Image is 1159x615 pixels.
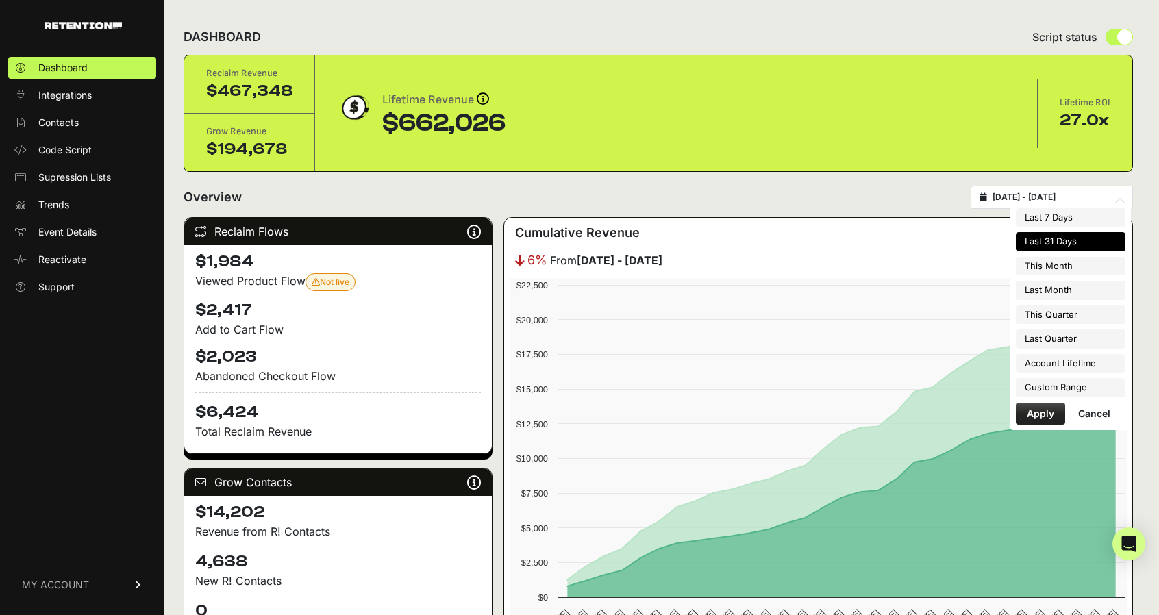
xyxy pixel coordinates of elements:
text: $0 [538,592,548,603]
span: Trends [38,198,69,212]
div: Lifetime Revenue [382,90,506,110]
text: $10,000 [516,453,548,464]
p: New R! Contacts [195,573,481,589]
div: Viewed Product Flow [195,273,481,291]
a: Dashboard [8,57,156,79]
a: Support [8,276,156,298]
button: Apply [1016,403,1065,425]
div: Add to Cart Flow [195,321,481,338]
div: $662,026 [382,110,506,137]
strong: [DATE] - [DATE] [577,253,662,267]
div: Reclaim Flows [184,218,492,245]
a: Code Script [8,139,156,161]
h2: Overview [184,188,242,207]
span: From [550,252,662,268]
p: Revenue from R! Contacts [195,523,481,540]
h4: 4,638 [195,551,481,573]
text: $17,500 [516,349,548,360]
text: $12,500 [516,419,548,429]
a: Supression Lists [8,166,156,188]
a: Contacts [8,112,156,134]
span: Dashboard [38,61,88,75]
text: $22,500 [516,280,548,290]
li: This Quarter [1016,305,1125,325]
span: MY ACCOUNT [22,578,89,592]
a: Reactivate [8,249,156,271]
li: Last 31 Days [1016,232,1125,251]
a: Event Details [8,221,156,243]
h4: $2,417 [195,299,481,321]
text: $2,500 [521,557,548,568]
text: $5,000 [521,523,548,534]
li: This Month [1016,257,1125,276]
text: $20,000 [516,315,548,325]
span: Integrations [38,88,92,102]
text: $7,500 [521,488,548,499]
h4: $2,023 [195,346,481,368]
img: dollar-coin-05c43ed7efb7bc0c12610022525b4bbbb207c7efeef5aecc26f025e68dcafac9.png [337,90,371,125]
text: $15,000 [516,384,548,394]
div: Abandoned Checkout Flow [195,368,481,384]
h4: $6,424 [195,392,481,423]
li: Last Month [1016,281,1125,300]
h4: $1,984 [195,251,481,273]
li: Last 7 Days [1016,208,1125,227]
button: Cancel [1067,403,1121,425]
span: Contacts [38,116,79,129]
span: Supression Lists [38,171,111,184]
span: Code Script [38,143,92,157]
li: Custom Range [1016,378,1125,397]
div: Reclaim Revenue [206,66,292,80]
span: Support [38,280,75,294]
div: Grow Contacts [184,468,492,496]
div: $194,678 [206,138,292,160]
span: Not live [312,277,349,287]
div: Grow Revenue [206,125,292,138]
div: $467,348 [206,80,292,102]
img: Retention.com [45,22,122,29]
a: Integrations [8,84,156,106]
span: 6% [527,251,547,270]
a: Trends [8,194,156,216]
span: Event Details [38,225,97,239]
li: Account Lifetime [1016,354,1125,373]
h3: Cumulative Revenue [515,223,640,242]
h4: $14,202 [195,501,481,523]
li: Last Quarter [1016,329,1125,349]
a: MY ACCOUNT [8,564,156,605]
h2: DASHBOARD [184,27,261,47]
p: Total Reclaim Revenue [195,423,481,440]
div: Lifetime ROI [1060,96,1110,110]
span: Reactivate [38,253,86,266]
div: 27.0x [1060,110,1110,131]
span: Script status [1032,29,1097,45]
div: Open Intercom Messenger [1112,527,1145,560]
